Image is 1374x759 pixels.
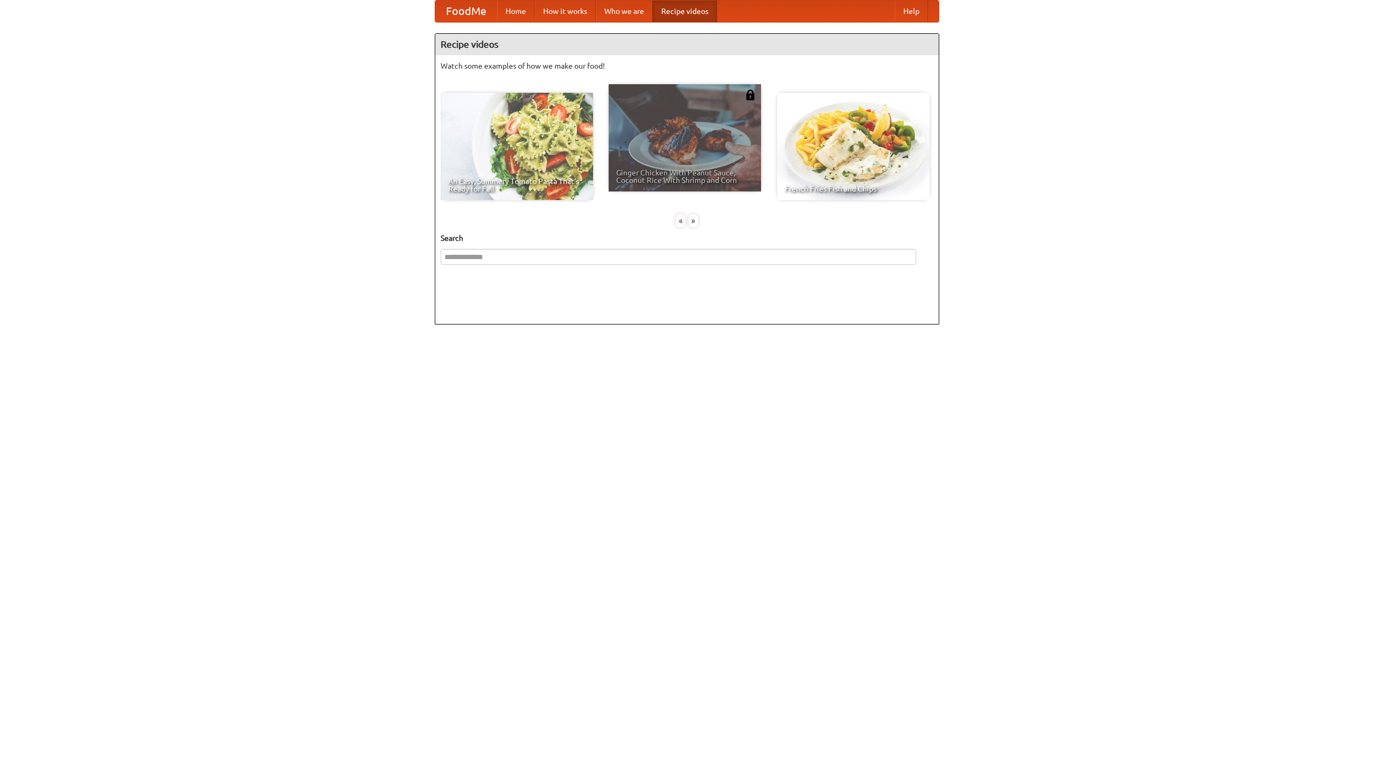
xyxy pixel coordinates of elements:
[596,1,653,22] a: Who we are
[535,1,596,22] a: How it works
[777,93,930,200] a: French Fries Fish and Chips
[785,185,922,193] span: French Fries Fish and Chips
[745,90,756,100] img: 483408.png
[895,1,928,22] a: Help
[435,34,939,55] h4: Recipe videos
[441,233,933,244] h5: Search
[441,93,593,200] a: An Easy, Summery Tomato Pasta That's Ready for Fall
[448,178,586,193] span: An Easy, Summery Tomato Pasta That's Ready for Fall
[653,1,717,22] a: Recipe videos
[435,1,497,22] a: FoodMe
[689,214,698,227] div: »
[497,1,535,22] a: Home
[441,61,933,71] p: Watch some examples of how we make our food!
[676,214,685,227] div: «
